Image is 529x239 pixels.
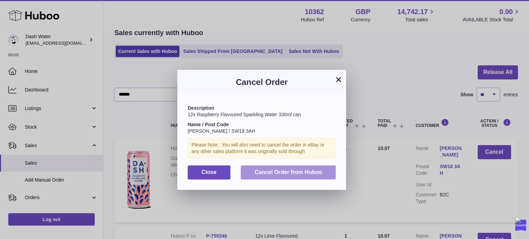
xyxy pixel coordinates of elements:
[188,128,255,134] span: [PERSON_NAME] / SW18 3AH
[188,138,336,159] div: Please Note : You will also need to cancel the order in eBay or any other sales platform it was o...
[255,169,322,175] span: Cancel Order from Huboo
[188,165,230,180] button: Close
[188,122,229,127] strong: Name / Post Code
[188,105,214,111] strong: Description
[188,112,301,117] span: 12x Raspberry Flavoured Sparkling Water 330ml can
[334,75,343,84] button: ×
[201,169,217,175] span: Close
[188,77,336,88] h3: Cancel Order
[241,165,336,180] button: Cancel Order from Huboo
